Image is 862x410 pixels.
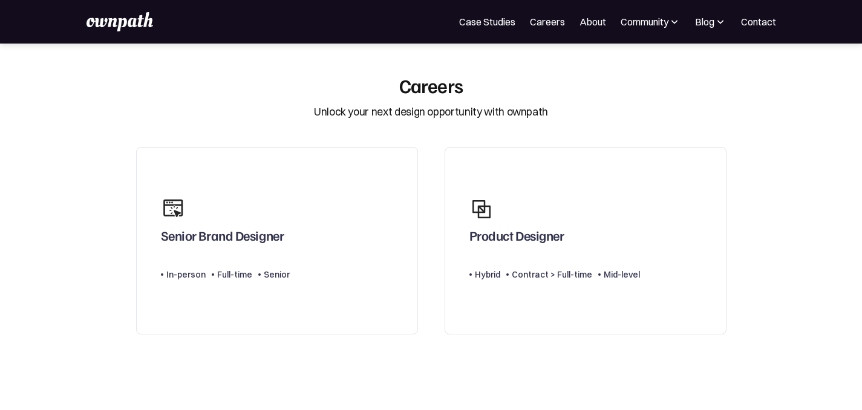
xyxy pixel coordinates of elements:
div: Contract > Full-time [512,267,592,282]
a: About [580,15,606,29]
div: Unlock your next design opportunity with ownpath [314,104,548,120]
div: Product Designer [469,227,564,249]
div: Blog [695,15,726,29]
div: Blog [695,15,714,29]
a: Product DesignerHybridContract > Full-timeMid-level [445,147,726,335]
a: Senior Brand DesignerIn-personFull-timeSenior [136,147,418,335]
a: Contact [741,15,776,29]
a: Careers [530,15,565,29]
div: Community [621,15,681,29]
div: Mid-level [604,267,640,282]
div: Senior [264,267,290,282]
div: Full-time [217,267,252,282]
div: Senior Brand Designer [161,227,284,249]
a: Case Studies [459,15,515,29]
div: Community [621,15,668,29]
div: Hybrid [475,267,500,282]
div: Careers [399,74,463,97]
div: In-person [166,267,206,282]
